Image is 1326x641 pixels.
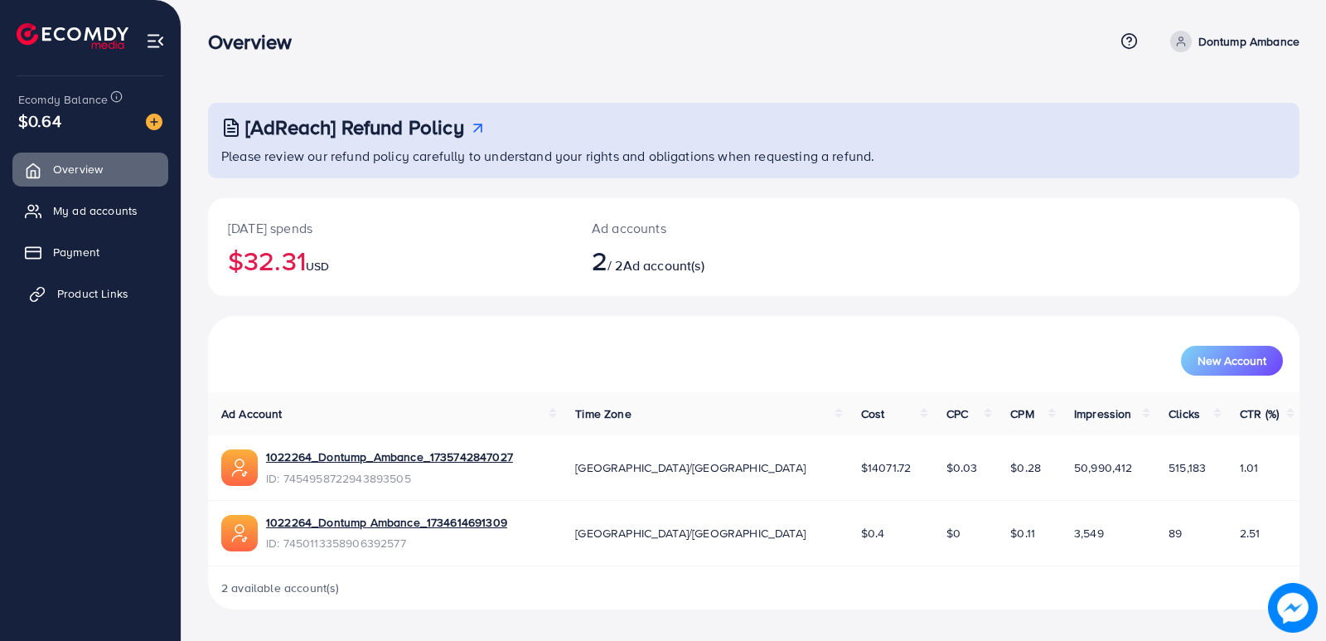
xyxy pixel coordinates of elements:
[18,109,61,133] span: $0.64
[861,525,885,541] span: $0.4
[1074,525,1104,541] span: 3,549
[575,525,806,541] span: [GEOGRAPHIC_DATA]/[GEOGRAPHIC_DATA]
[1074,459,1133,476] span: 50,990,412
[592,241,607,279] span: 2
[1268,583,1317,632] img: image
[1010,405,1033,422] span: CPM
[18,91,108,108] span: Ecomdy Balance
[53,202,138,219] span: My ad accounts
[266,514,507,531] a: 1022264_Dontump Ambance_1734614691309
[946,459,978,476] span: $0.03
[623,256,704,274] span: Ad account(s)
[1164,31,1299,52] a: Dontump Ambance
[221,146,1290,166] p: Please review our refund policy carefully to understand your rights and obligations when requesti...
[221,405,283,422] span: Ad Account
[53,161,103,177] span: Overview
[306,258,329,274] span: USD
[1240,459,1259,476] span: 1.01
[1198,355,1266,367] span: New Account
[221,449,258,486] img: ic-ads-acc.e4c84228.svg
[1074,405,1132,422] span: Impression
[228,245,552,276] h2: $32.31
[228,218,552,238] p: [DATE] spends
[17,23,128,49] img: logo
[245,115,464,139] h3: [AdReach] Refund Policy
[592,245,825,276] h2: / 2
[208,30,305,54] h3: Overview
[1169,405,1200,422] span: Clicks
[861,459,911,476] span: $14071.72
[12,236,168,269] a: Payment
[946,525,961,541] span: $0
[266,449,513,465] a: 1022264_Dontump_Ambance_1735742847027
[221,580,340,596] span: 2 available account(s)
[575,459,806,476] span: [GEOGRAPHIC_DATA]/[GEOGRAPHIC_DATA]
[1181,346,1283,376] button: New Account
[861,405,885,422] span: Cost
[266,470,513,487] span: ID: 7454958722943893505
[146,114,162,130] img: image
[946,405,968,422] span: CPC
[12,277,168,310] a: Product Links
[1010,459,1041,476] span: $0.28
[12,153,168,186] a: Overview
[1169,525,1182,541] span: 89
[12,194,168,227] a: My ad accounts
[1010,525,1035,541] span: $0.11
[1240,405,1279,422] span: CTR (%)
[57,285,128,302] span: Product Links
[1169,459,1206,476] span: 515,183
[53,244,99,260] span: Payment
[146,32,165,51] img: menu
[575,405,631,422] span: Time Zone
[266,535,507,551] span: ID: 7450113358906392577
[1240,525,1261,541] span: 2.51
[221,515,258,551] img: ic-ads-acc.e4c84228.svg
[1198,32,1299,51] p: Dontump Ambance
[592,218,825,238] p: Ad accounts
